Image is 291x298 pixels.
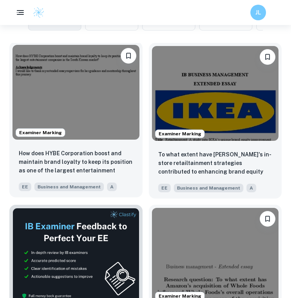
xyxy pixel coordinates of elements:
[158,184,171,192] span: EE
[260,49,275,65] button: Bookmark
[246,184,256,192] span: A
[254,8,263,17] h6: JL
[33,7,45,18] img: Clastify logo
[174,184,243,192] span: Business and Management
[34,183,104,191] span: Business and Management
[19,183,31,191] span: EE
[9,43,143,199] a: Examiner MarkingBookmarkHow does HYBE Corporation boost and maintain brand loyalty to keep its po...
[158,150,273,177] p: To what extent have IKEA's in-store retailtainment strategies contributed to enhancing brand equi...
[19,149,133,176] p: How does HYBE Corporation boost and maintain brand loyalty to keep its position as one of the lar...
[250,5,266,20] button: JL
[121,48,136,64] button: Bookmark
[28,7,45,18] a: Clastify logo
[149,43,282,199] a: Examiner MarkingBookmarkTo what extent have IKEA's in-store retailtainment strategies contributed...
[16,129,65,136] span: Examiner Marking
[12,45,139,140] img: Business and Management EE example thumbnail: How does HYBE Corporation boost and main
[152,46,279,141] img: Business and Management EE example thumbnail: To what extent have IKEA's in-store reta
[260,211,275,227] button: Bookmark
[107,183,117,191] span: A
[155,130,204,137] span: Examiner Marking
